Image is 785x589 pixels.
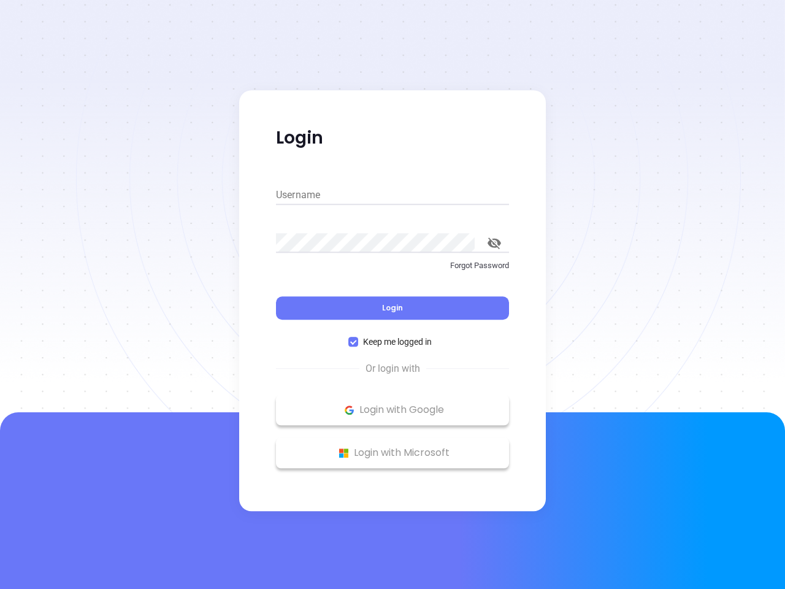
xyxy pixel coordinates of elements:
button: Google Logo Login with Google [276,395,509,425]
p: Login [276,127,509,149]
a: Forgot Password [276,260,509,282]
img: Google Logo [342,402,357,418]
button: Login [276,296,509,320]
span: Or login with [359,361,426,376]
p: Login with Google [282,401,503,419]
button: Microsoft Logo Login with Microsoft [276,437,509,468]
img: Microsoft Logo [336,445,351,461]
span: Login [382,302,403,313]
p: Forgot Password [276,260,509,272]
button: toggle password visibility [480,228,509,258]
span: Keep me logged in [358,335,437,348]
p: Login with Microsoft [282,444,503,462]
